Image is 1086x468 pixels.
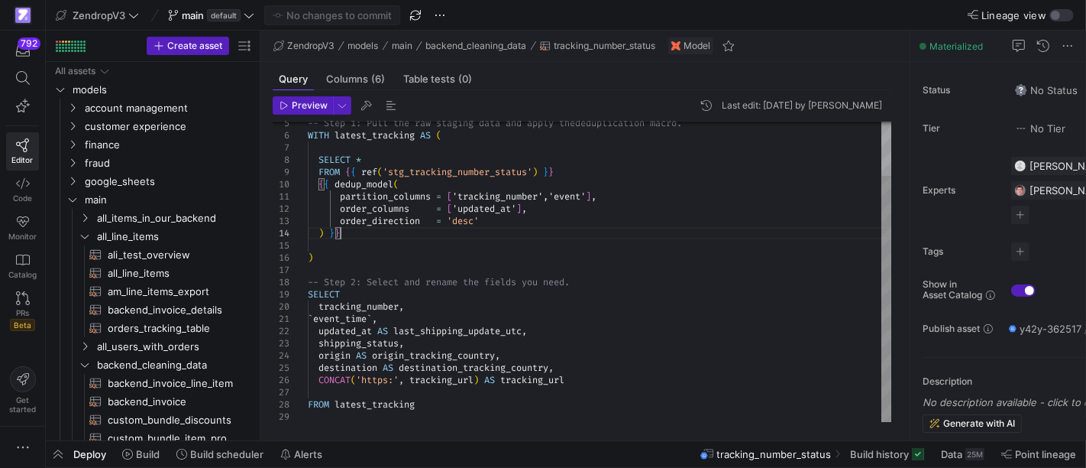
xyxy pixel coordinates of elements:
[52,190,254,209] div: Press SPACE to select this row.
[313,313,367,325] span: event_time
[452,203,516,215] span: 'updated_at'
[273,398,289,411] div: 28
[273,264,289,276] div: 17
[273,252,289,264] div: 16
[108,301,237,319] span: backend_invoice_details​​​​​​​​​​
[495,349,500,362] span: ,
[399,362,548,374] span: destination_tracking_country
[722,100,882,111] div: Last edit: [DATE] by [PERSON_NAME]
[324,178,329,190] span: {
[6,171,39,209] a: Code
[170,441,270,467] button: Build scheduler
[167,41,222,51] span: Create asset
[52,392,254,411] div: Press SPACE to select this row.
[929,41,983,52] span: Materialized
[308,252,313,264] span: )
[1015,122,1027,135] img: No tier
[318,349,351,362] span: origin
[273,276,289,288] div: 18
[335,227,340,239] span: }
[981,9,1046,21] span: Lineage view
[532,166,538,178] span: )
[273,362,289,374] div: 25
[108,283,237,301] span: am_line_items_export​​​​​​​​​​
[52,319,254,337] div: Press SPACE to select this row.
[318,325,372,337] span: updated_at
[356,374,399,386] span: 'https:'
[308,288,340,301] span: SELECT
[1015,448,1076,460] span: Point lineage
[994,441,1083,467] button: Point lineage
[1011,80,1081,100] button: No statusNo Status
[182,9,204,21] span: main
[1015,84,1027,96] img: No status
[85,191,252,209] span: main
[941,448,962,460] span: Data
[279,74,308,84] span: Query
[399,374,404,386] span: ,
[52,301,254,319] a: backend_invoice_details​​​​​​​​​​
[115,441,166,467] button: Build
[273,190,289,203] div: 11
[73,9,125,21] span: ZendropV3
[52,319,254,337] a: orders_tracking_table​​​​​​​​​​
[340,215,420,227] span: order_direction
[500,374,564,386] span: tracking_url
[97,210,252,227] span: all_items_in_our_backend
[9,395,36,414] span: Get started
[8,270,37,279] span: Catalog
[671,41,680,50] img: undefined
[52,245,254,264] a: ali_test_overview​​​​​​​​​​
[422,37,531,55] button: backend_cleaning_data
[52,429,254,447] a: custom_bundle_item_product_variants​​​​​​​​​​
[392,41,412,51] span: main
[318,337,399,349] span: shipping_status
[190,448,263,460] span: Build scheduler
[1015,122,1065,135] span: No Tier
[516,203,522,215] span: ]
[943,418,1015,429] span: Generate with AI
[6,37,39,64] button: 792
[344,37,383,55] button: models
[522,325,527,337] span: ,
[548,362,554,374] span: ,
[273,203,289,215] div: 12
[273,96,333,115] button: Preview
[717,448,832,460] span: tracking_number_status
[923,185,999,196] span: Experts
[591,190,596,203] span: ,
[52,117,254,135] div: Press SPACE to select this row.
[318,374,351,386] span: CONCAT
[586,190,591,203] span: ]
[923,323,980,334] span: Publish asset
[52,282,254,301] div: Press SPACE to select this row.
[923,414,1022,433] button: Generate with AI
[318,154,351,166] span: SELECT
[436,190,441,203] span: =
[52,356,254,374] div: Press SPACE to select this row.
[273,166,289,178] div: 9
[52,245,254,264] div: Press SPACE to select this row.
[97,356,252,374] span: backend_cleaning_data
[55,66,95,76] div: All assets
[351,374,356,386] span: (
[318,166,340,178] span: FROM
[273,313,289,325] div: 21
[273,227,289,239] div: 14
[52,429,254,447] div: Press SPACE to select this row.
[108,375,237,392] span: backend_invoice_line_item​​​​​​​​​​
[1014,160,1026,172] img: https://lh3.googleusercontent.com/a-/ACNPEu9K0NA4nyHaeR8smRh1ohoGMWyUALYAW_KvLOW-=s96-c
[85,99,252,117] span: account management
[85,136,252,154] span: finance
[372,349,495,362] span: origin_tracking_country
[273,374,289,386] div: 26
[97,338,252,356] span: all_users_with_orders
[1015,84,1078,96] span: No Status
[273,337,289,349] div: 23
[52,337,254,356] div: Press SPACE to select this row.
[393,325,522,337] span: last_shipping_update_utc
[6,132,39,171] a: Editor
[52,392,254,411] a: backend_invoice​​​​​​​​​​
[543,166,548,178] span: }
[73,81,252,99] span: models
